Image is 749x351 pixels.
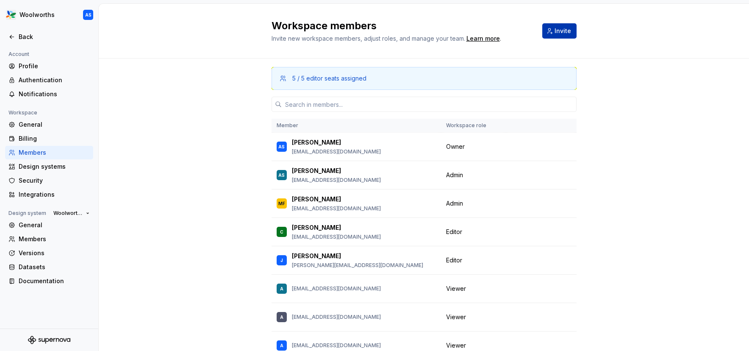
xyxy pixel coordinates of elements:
[85,11,92,18] div: AS
[53,210,83,217] span: Woolworths
[272,119,441,133] th: Member
[292,285,381,292] p: [EMAIL_ADDRESS][DOMAIN_NAME]
[19,148,90,157] div: Members
[446,313,466,321] span: Viewer
[446,171,463,179] span: Admin
[446,341,466,350] span: Viewer
[5,132,93,145] a: Billing
[5,73,93,87] a: Authentication
[6,10,16,20] img: 551ca721-6c59-42a7-accd-e26345b0b9d6.png
[292,177,381,184] p: [EMAIL_ADDRESS][DOMAIN_NAME]
[280,313,283,321] div: A
[280,341,283,350] div: A
[272,35,465,42] span: Invite new workspace members, adjust roles, and manage your team.
[5,232,93,246] a: Members
[5,108,41,118] div: Workspace
[282,97,577,112] input: Search in members...
[280,228,283,236] div: C
[446,284,466,293] span: Viewer
[292,262,423,269] p: [PERSON_NAME][EMAIL_ADDRESS][DOMAIN_NAME]
[446,142,465,151] span: Owner
[19,162,90,171] div: Design systems
[19,76,90,84] div: Authentication
[280,256,283,265] div: J
[19,277,90,285] div: Documentation
[5,87,93,101] a: Notifications
[292,138,341,147] p: [PERSON_NAME]
[5,59,93,73] a: Profile
[5,118,93,131] a: General
[5,208,50,218] div: Design system
[19,221,90,229] div: General
[19,33,90,41] div: Back
[28,336,70,344] svg: Supernova Logo
[5,246,93,260] a: Versions
[446,256,462,265] span: Editor
[465,36,501,42] span: .
[292,195,341,203] p: [PERSON_NAME]
[5,174,93,187] a: Security
[19,176,90,185] div: Security
[19,11,55,19] div: Woolworths
[280,284,283,293] div: A
[446,228,462,236] span: Editor
[19,235,90,243] div: Members
[5,274,93,288] a: Documentation
[278,199,285,208] div: MF
[19,120,90,129] div: General
[5,160,93,173] a: Design systems
[19,190,90,199] div: Integrations
[272,19,532,33] h2: Workspace members
[5,146,93,159] a: Members
[5,49,33,59] div: Account
[292,234,381,240] p: [EMAIL_ADDRESS][DOMAIN_NAME]
[19,90,90,98] div: Notifications
[5,260,93,274] a: Datasets
[19,263,90,271] div: Datasets
[292,148,381,155] p: [EMAIL_ADDRESS][DOMAIN_NAME]
[555,27,571,35] span: Invite
[2,6,97,24] button: WoolworthsAS
[292,314,381,320] p: [EMAIL_ADDRESS][DOMAIN_NAME]
[19,134,90,143] div: Billing
[292,252,341,260] p: [PERSON_NAME]
[441,119,506,133] th: Workspace role
[446,199,463,208] span: Admin
[19,62,90,70] div: Profile
[278,142,285,151] div: AS
[19,249,90,257] div: Versions
[5,218,93,232] a: General
[292,223,341,232] p: [PERSON_NAME]
[292,74,366,83] div: 5 / 5 editor seats assigned
[5,188,93,201] a: Integrations
[5,30,93,44] a: Back
[542,23,577,39] button: Invite
[292,205,381,212] p: [EMAIL_ADDRESS][DOMAIN_NAME]
[278,171,285,179] div: AS
[466,34,500,43] a: Learn more
[292,167,341,175] p: [PERSON_NAME]
[292,342,381,349] p: [EMAIL_ADDRESS][DOMAIN_NAME]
